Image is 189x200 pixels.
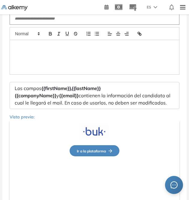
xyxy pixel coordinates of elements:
[1,5,28,11] img: Logo
[10,82,179,109] div: Los campos y contienen la información del candidato al cual le llegará el mail. En caso de usarlo...
[106,149,112,153] img: Flecha
[15,92,56,98] span: {{companyName}}
[77,149,112,153] span: Ir a la plataforma
[147,5,151,10] span: ES
[59,92,79,98] span: {{email}}
[178,1,188,13] img: Menu
[72,85,101,91] span: {{lastName}}
[70,145,119,156] button: Ir a la plataformaFlecha
[79,125,109,138] img: Logo de la compañía
[170,181,178,189] span: message
[154,6,157,8] img: arrow
[41,85,72,91] span: {{firstName}},
[10,114,179,120] p: Vista previa:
